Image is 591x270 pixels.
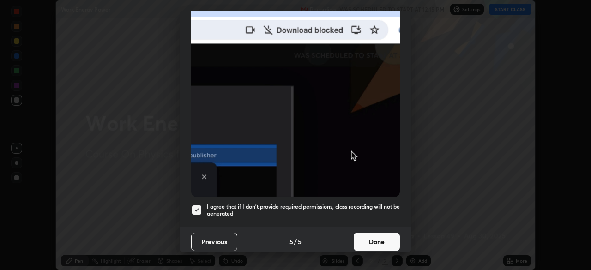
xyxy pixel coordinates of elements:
[289,237,293,246] h4: 5
[191,233,237,251] button: Previous
[354,233,400,251] button: Done
[298,237,302,246] h4: 5
[207,203,400,217] h5: I agree that if I don't provide required permissions, class recording will not be generated
[294,237,297,246] h4: /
